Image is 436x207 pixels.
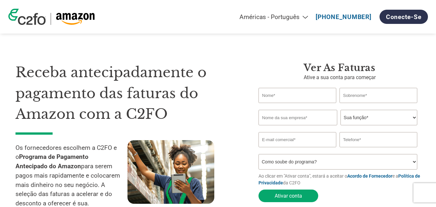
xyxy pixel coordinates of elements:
input: Nome* [259,88,336,103]
h1: Receba antecipadamente o pagamento das faturas do Amazon com a C2FO [15,62,239,125]
p: Ative a sua conta para começar [259,74,421,81]
h3: Ver as faturas [259,62,421,74]
a: Conecte-se [380,10,428,24]
img: supply chain worker [127,140,214,204]
div: Inavlid Phone Number [340,148,417,151]
div: Invalid last name or last name is too long [340,104,417,107]
a: Acordo de Fornecedor [347,173,392,179]
input: Sobrenome* [340,88,417,103]
input: Telefone* [340,132,417,147]
select: Title/Role [340,110,417,125]
a: [PHONE_NUMBER] [316,13,371,21]
div: Invalid first name or first name is too long [259,104,336,107]
div: Invalid company name or company name is too long [259,126,417,129]
strong: Programa de Pagamento Antecipado do Amazon [15,153,88,170]
p: Ao clicar em "Ativar conta", estará a aceitar o e a da C2FO [259,173,421,186]
button: Ativar conta [259,190,318,202]
div: Inavlid Email Address [259,148,336,151]
input: Nome da sua empresa* [259,110,337,125]
img: c2fo logo [8,9,46,25]
img: Amazon [56,13,95,25]
input: Invalid Email format [259,132,336,147]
